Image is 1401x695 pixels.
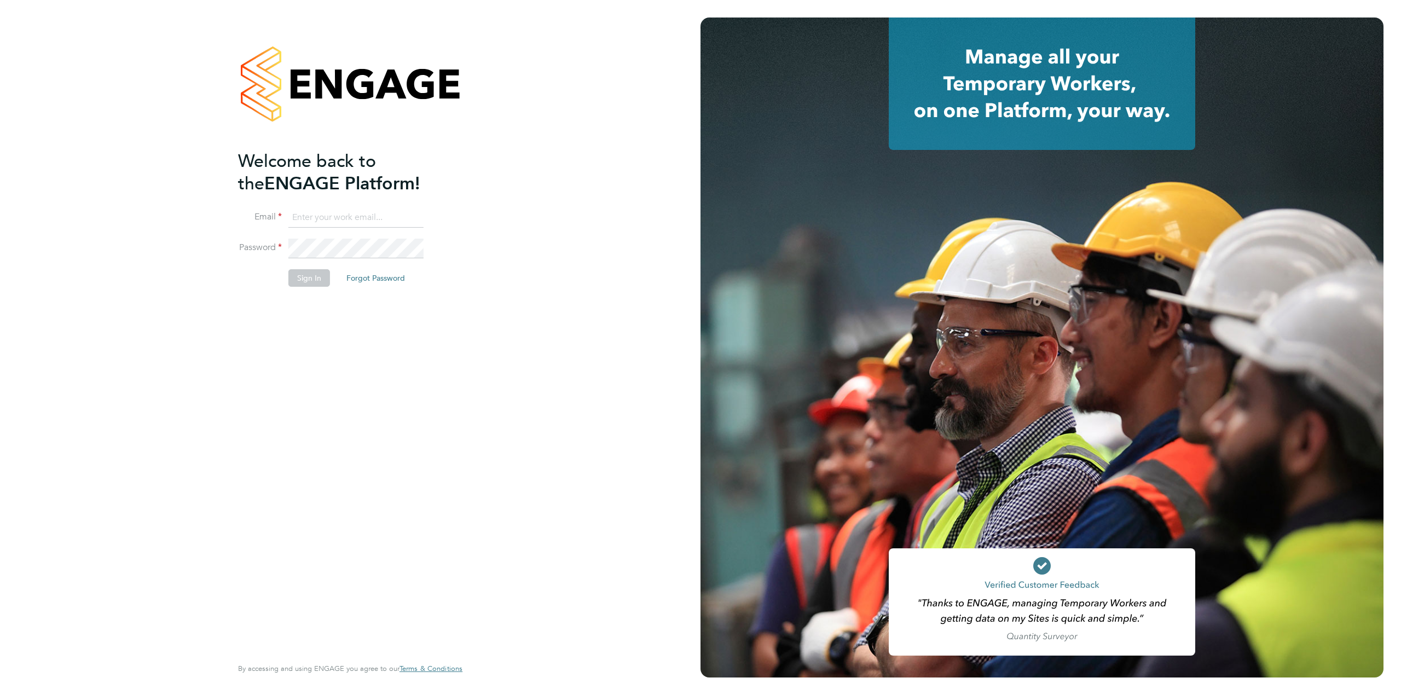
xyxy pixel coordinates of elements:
label: Password [238,242,282,253]
h2: ENGAGE Platform! [238,150,451,195]
input: Enter your work email... [288,208,424,228]
span: By accessing and using ENGAGE you agree to our [238,664,462,673]
span: Welcome back to the [238,150,376,194]
button: Forgot Password [338,269,414,287]
a: Terms & Conditions [400,664,462,673]
button: Sign In [288,269,330,287]
label: Email [238,211,282,223]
